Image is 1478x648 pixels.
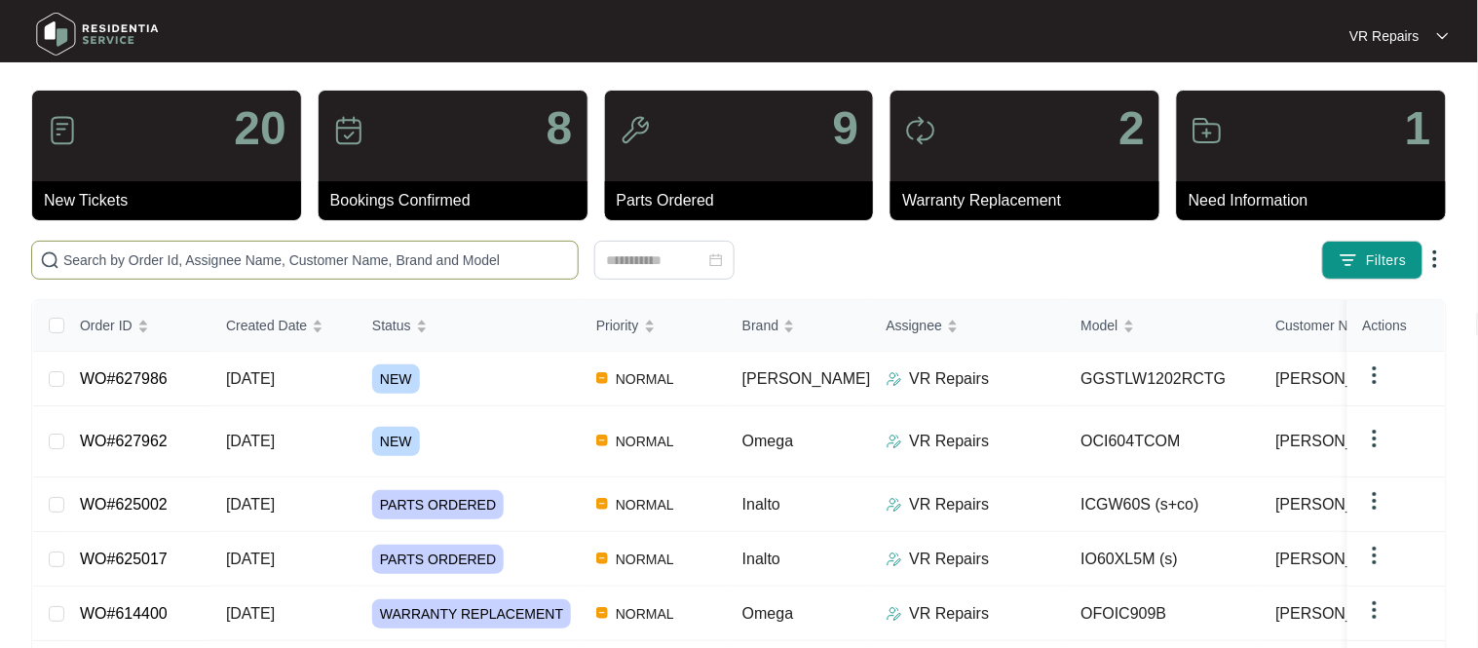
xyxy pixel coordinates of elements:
[372,545,504,574] span: PARTS ORDERED
[581,300,727,352] th: Priority
[80,496,168,513] a: WO#625002
[1066,477,1261,532] td: ICGW60S (s+co)
[210,300,357,352] th: Created Date
[596,315,639,336] span: Priority
[547,105,573,152] p: 8
[742,315,778,336] span: Brand
[1347,300,1445,352] th: Actions
[742,605,793,622] span: Omega
[608,493,682,516] span: NORMAL
[333,115,364,146] img: icon
[80,315,133,336] span: Order ID
[1423,248,1447,271] img: dropdown arrow
[80,433,168,449] a: WO#627962
[29,5,166,63] img: residentia service logo
[80,605,168,622] a: WO#614400
[357,300,581,352] th: Status
[1322,241,1423,280] button: filter iconFilters
[596,435,608,446] img: Vercel Logo
[596,553,608,564] img: Vercel Logo
[887,315,943,336] span: Assignee
[64,300,210,352] th: Order ID
[234,105,285,152] p: 20
[887,371,902,387] img: Assigner Icon
[608,602,682,626] span: NORMAL
[1276,315,1376,336] span: Customer Name
[1276,367,1405,391] span: [PERSON_NAME]
[226,605,275,622] span: [DATE]
[80,370,168,387] a: WO#627986
[1066,300,1261,352] th: Model
[910,430,990,453] p: VR Repairs
[1339,250,1358,270] img: filter icon
[47,115,78,146] img: icon
[1066,587,1261,641] td: OFOIC909B
[1081,315,1118,336] span: Model
[887,606,902,622] img: Assigner Icon
[887,497,902,513] img: Assigner Icon
[40,250,59,270] img: search-icon
[1363,489,1386,513] img: dropdown arrow
[1276,430,1405,453] span: [PERSON_NAME]
[330,189,587,212] p: Bookings Confirmed
[1066,532,1261,587] td: IO60XL5M (s)
[905,115,936,146] img: icon
[887,434,902,449] img: Assigner Icon
[226,315,307,336] span: Created Date
[910,602,990,626] p: VR Repairs
[742,551,780,567] span: Inalto
[742,496,780,513] span: Inalto
[372,599,571,629] span: WARRANTY REPLACEMENT
[608,430,682,453] span: NORMAL
[608,367,682,391] span: NORMAL
[1276,602,1405,626] span: [PERSON_NAME]
[63,249,570,271] input: Search by Order Id, Assignee Name, Customer Name, Brand and Model
[1363,544,1386,567] img: dropdown arrow
[1261,300,1456,352] th: Customer Name
[902,189,1159,212] p: Warranty Replacement
[1363,427,1386,450] img: dropdown arrow
[44,189,301,212] p: New Tickets
[372,427,420,456] span: NEW
[910,367,990,391] p: VR Repairs
[1405,105,1431,152] p: 1
[1437,31,1449,41] img: dropdown arrow
[727,300,871,352] th: Brand
[1192,115,1223,146] img: icon
[1363,363,1386,387] img: dropdown arrow
[372,364,420,394] span: NEW
[617,189,874,212] p: Parts Ordered
[372,490,504,519] span: PARTS ORDERED
[1276,493,1405,516] span: [PERSON_NAME]
[1189,189,1446,212] p: Need Information
[910,493,990,516] p: VR Repairs
[1066,352,1261,406] td: GGSTLW1202RCTG
[1366,250,1407,271] span: Filters
[608,548,682,571] span: NORMAL
[1118,105,1145,152] p: 2
[226,496,275,513] span: [DATE]
[1276,548,1405,571] span: [PERSON_NAME]
[1363,598,1386,622] img: dropdown arrow
[596,607,608,619] img: Vercel Logo
[620,115,651,146] img: icon
[742,370,871,387] span: [PERSON_NAME]
[596,498,608,510] img: Vercel Logo
[226,370,275,387] span: [DATE]
[887,552,902,567] img: Assigner Icon
[596,372,608,384] img: Vercel Logo
[226,551,275,567] span: [DATE]
[372,315,411,336] span: Status
[871,300,1066,352] th: Assignee
[742,433,793,449] span: Omega
[833,105,859,152] p: 9
[910,548,990,571] p: VR Repairs
[226,433,275,449] span: [DATE]
[1066,406,1261,477] td: OCI604TCOM
[80,551,168,567] a: WO#625017
[1349,26,1420,46] p: VR Repairs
